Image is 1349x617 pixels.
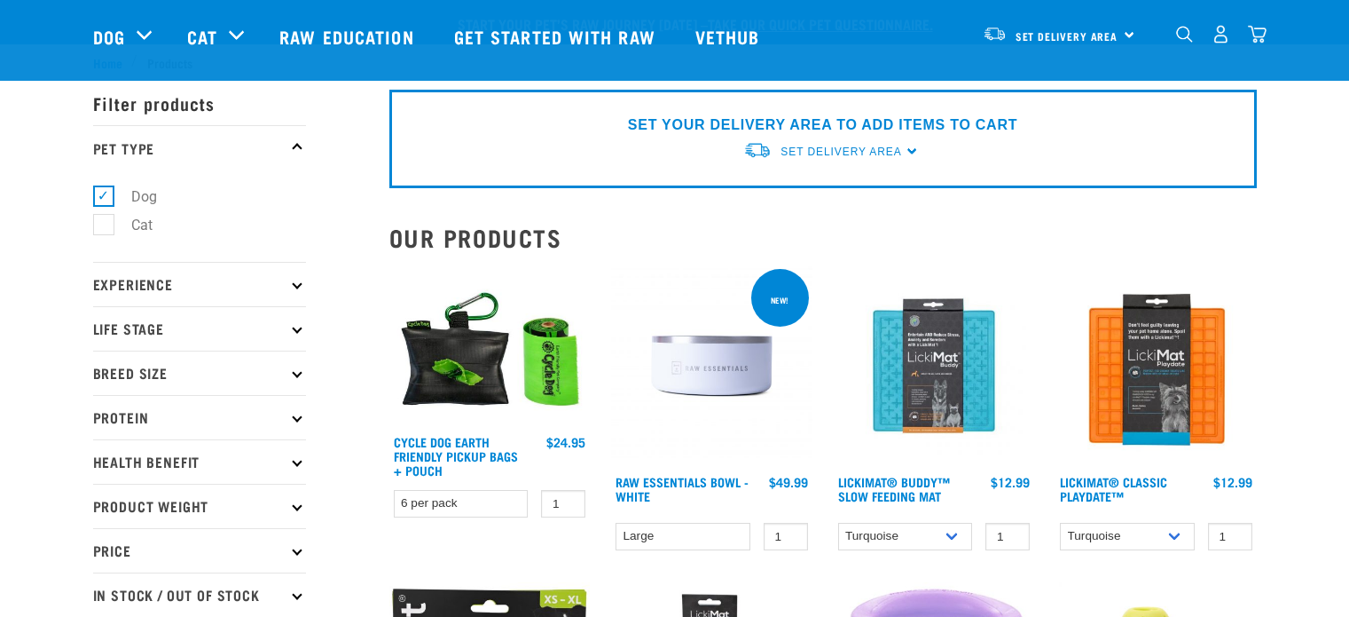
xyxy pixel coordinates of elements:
div: $49.99 [769,475,808,489]
p: Price [93,528,306,573]
img: home-icon-1@2x.png [1176,26,1193,43]
a: Vethub [678,1,782,72]
p: Product Weight [93,484,306,528]
span: Set Delivery Area [780,146,901,158]
label: Cat [103,214,160,236]
img: van-moving.png [743,141,772,160]
img: Buddy Turquoise [834,265,1035,467]
input: 1 [764,523,808,550]
a: Raw Education [262,1,435,72]
h2: Our Products [389,224,1257,251]
a: Get started with Raw [436,1,678,72]
p: Filter products [93,81,306,125]
p: In Stock / Out Of Stock [93,573,306,617]
img: user.png [1212,25,1230,44]
a: LickiMat® Buddy™ Slow Feeding Mat [838,479,950,499]
input: 1 [541,490,585,518]
label: Dog [103,186,164,208]
img: Bags Park Pouch 700x560px [389,265,591,426]
p: Experience [93,262,306,306]
p: Protein [93,395,306,439]
input: 1 [985,523,1030,550]
img: home-icon@2x.png [1248,25,1267,44]
div: new! [763,287,796,313]
a: Raw Essentials Bowl - White [616,479,749,499]
div: $24.95 [546,435,585,449]
p: Breed Size [93,351,306,395]
img: White Front [611,265,812,467]
a: Cat [187,23,217,50]
input: 1 [1208,523,1252,550]
p: Life Stage [93,306,306,351]
p: Pet Type [93,125,306,170]
div: $12.99 [991,475,1030,489]
p: SET YOUR DELIVERY AREA TO ADD ITEMS TO CART [628,115,1017,136]
div: $12.99 [1213,475,1252,489]
p: Health Benefit [93,439,306,484]
span: Set Delivery Area [1016,33,1118,39]
img: LM Playdate Orange 570x570 crop top [1055,265,1257,467]
img: van-moving.png [983,26,1007,42]
a: LickiMat® Classic Playdate™ [1060,479,1167,499]
a: Dog [93,23,125,50]
a: Cycle Dog Earth Friendly Pickup Bags + Pouch [394,439,518,473]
